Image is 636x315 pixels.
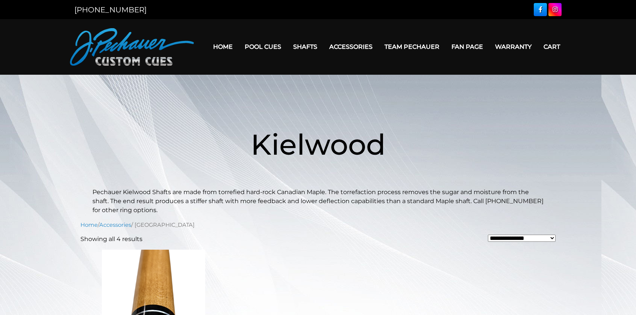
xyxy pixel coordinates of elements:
a: [PHONE_NUMBER] [74,5,147,14]
img: Pechauer Custom Cues [70,28,194,66]
a: Accessories [323,37,379,56]
a: Shafts [287,37,323,56]
a: Home [207,37,239,56]
a: Warranty [489,37,538,56]
a: Fan Page [445,37,489,56]
a: Accessories [99,222,131,228]
a: Cart [538,37,566,56]
nav: Breadcrumb [80,221,556,229]
a: Team Pechauer [379,37,445,56]
p: Pechauer Kielwood Shafts are made from torrefied hard-rock Canadian Maple. The torrefaction proce... [92,188,544,215]
span: Kielwood [251,127,386,162]
select: Shop order [488,235,556,242]
a: Pool Cues [239,37,287,56]
a: Home [80,222,98,228]
p: Showing all 4 results [80,235,142,244]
